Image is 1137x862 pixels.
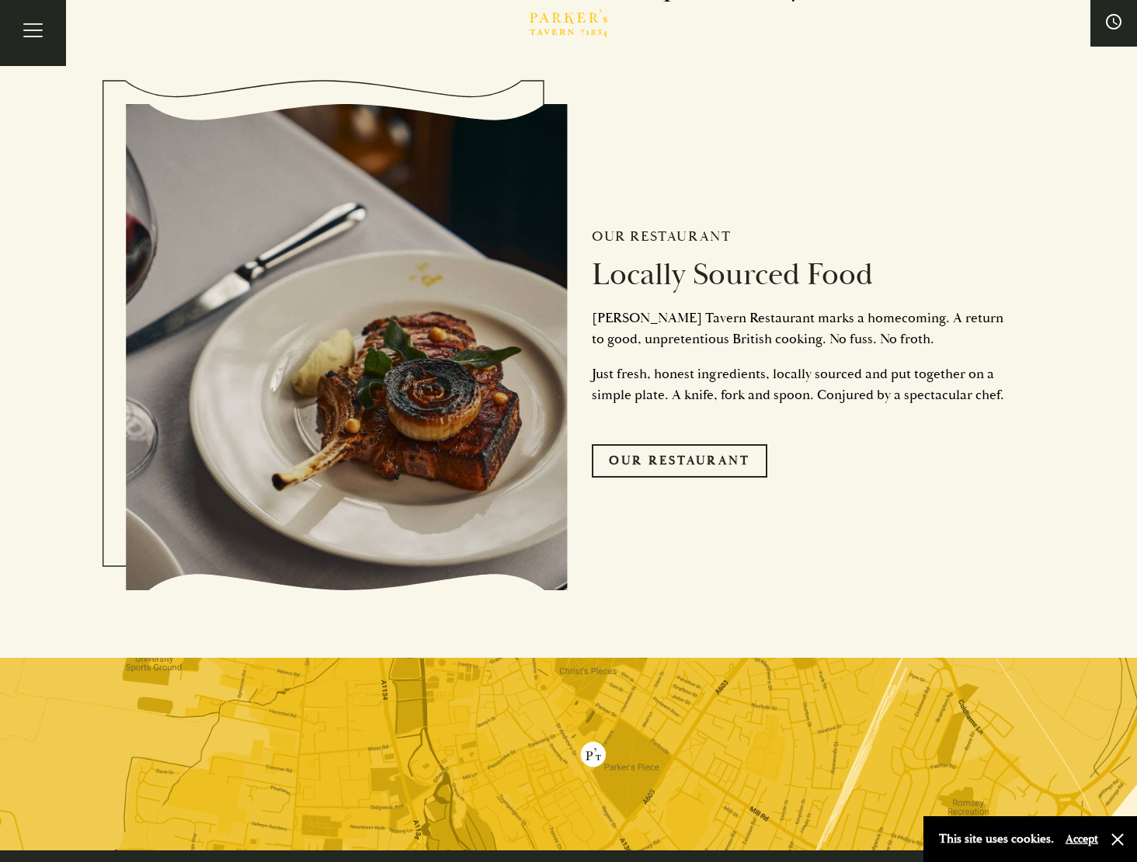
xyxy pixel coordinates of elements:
a: Our Restaurant [592,444,767,477]
p: [PERSON_NAME] Tavern Restaurant marks a homecoming. A return to good, unpretentious British cooki... [592,308,1011,349]
p: Just fresh, honest ingredients, locally sourced and put together on a simple plate. A knife, fork... [592,363,1011,405]
p: This site uses cookies. [939,828,1054,850]
button: Close and accept [1110,832,1125,847]
button: Accept [1066,832,1098,846]
h2: Locally Sourced Food [592,256,1011,294]
h2: Our Restaurant [592,228,1011,245]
